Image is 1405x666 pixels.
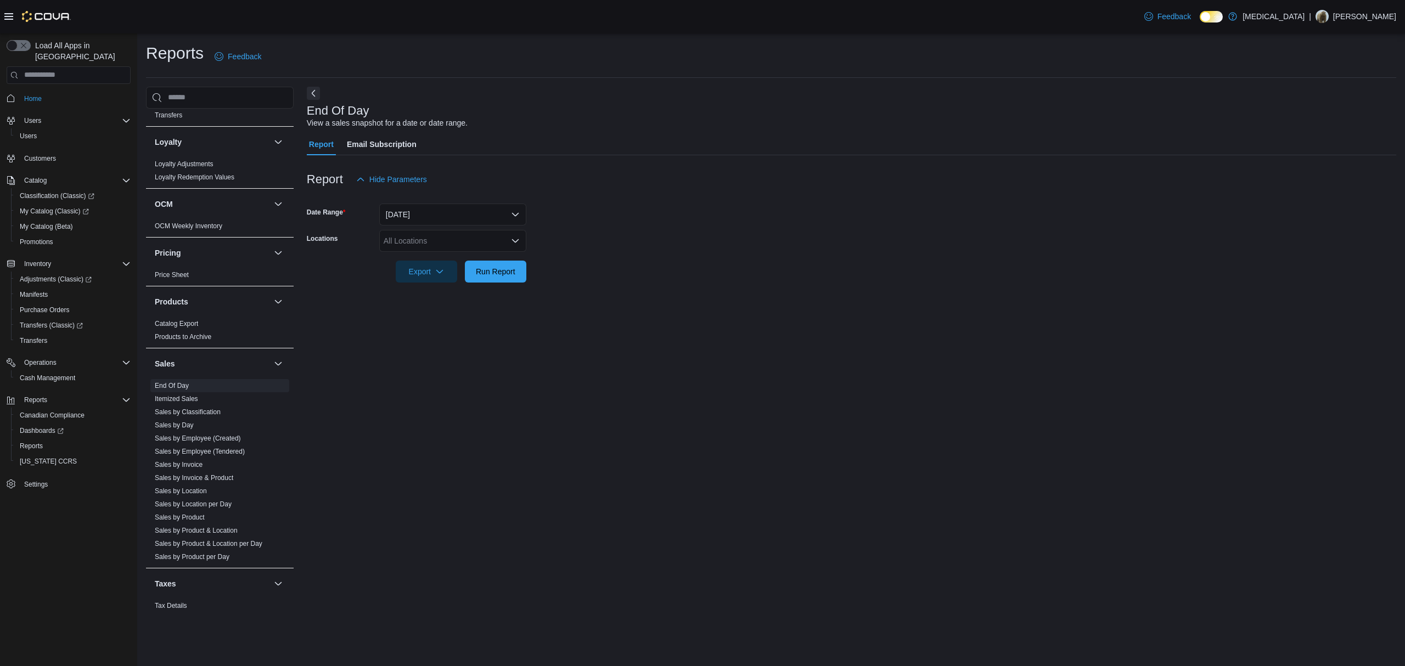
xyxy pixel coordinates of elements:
[15,288,52,301] a: Manifests
[155,137,182,148] h3: Loyalty
[24,396,47,404] span: Reports
[15,455,81,468] a: [US_STATE] CCRS
[20,393,52,407] button: Reports
[20,238,53,246] span: Promotions
[307,104,369,117] h3: End Of Day
[1333,10,1396,23] p: [PERSON_NAME]
[155,460,203,469] span: Sales by Invoice
[155,540,262,548] a: Sales by Product & Location per Day
[155,358,269,369] button: Sales
[20,306,70,314] span: Purchase Orders
[15,129,131,143] span: Users
[11,333,135,348] button: Transfers
[24,116,41,125] span: Users
[155,199,173,210] h3: OCM
[15,371,131,385] span: Cash Management
[2,150,135,166] button: Customers
[15,319,87,332] a: Transfers (Classic)
[155,578,176,589] h3: Taxes
[146,42,204,64] h1: Reports
[369,174,427,185] span: Hide Parameters
[155,513,205,521] a: Sales by Product
[15,288,131,301] span: Manifests
[155,319,198,328] span: Catalog Export
[15,235,131,249] span: Promotions
[20,393,131,407] span: Reports
[20,356,131,369] span: Operations
[11,234,135,250] button: Promotions
[11,272,135,287] a: Adjustments (Classic)
[155,602,187,609] a: Tax Details
[228,51,261,62] span: Feedback
[155,447,245,456] span: Sales by Employee (Tendered)
[15,455,131,468] span: Washington CCRS
[15,424,131,437] span: Dashboards
[155,474,233,482] a: Sales by Invoice & Product
[155,487,207,495] a: Sales by Location
[155,448,245,455] a: Sales by Employee (Tendered)
[11,128,135,144] button: Users
[155,247,181,258] h3: Pricing
[20,132,37,140] span: Users
[155,527,238,534] a: Sales by Product & Location
[15,409,89,422] a: Canadian Compliance
[155,271,189,279] a: Price Sheet
[155,461,203,469] a: Sales by Invoice
[155,160,213,168] a: Loyalty Adjustments
[15,319,131,332] span: Transfers (Classic)
[396,261,457,283] button: Export
[309,133,334,155] span: Report
[20,275,92,284] span: Adjustments (Classic)
[31,40,131,62] span: Load All Apps in [GEOGRAPHIC_DATA]
[15,439,47,453] a: Reports
[155,513,205,522] span: Sales by Product
[11,302,135,318] button: Purchase Orders
[155,552,229,561] span: Sales by Product per Day
[11,408,135,423] button: Canadian Compliance
[155,526,238,535] span: Sales by Product & Location
[155,296,188,307] h3: Products
[15,205,131,218] span: My Catalog (Classic)
[402,261,451,283] span: Export
[155,173,234,181] a: Loyalty Redemption Values
[272,577,285,590] button: Taxes
[155,408,221,416] span: Sales by Classification
[11,423,135,438] a: Dashboards
[155,382,189,390] a: End Of Day
[11,454,135,469] button: [US_STATE] CCRS
[272,197,285,211] button: OCM
[155,395,198,403] a: Itemized Sales
[15,371,80,385] a: Cash Management
[20,152,60,165] a: Customers
[2,355,135,370] button: Operations
[272,295,285,308] button: Products
[155,199,269,210] button: OCM
[307,208,346,217] label: Date Range
[155,320,198,328] a: Catalog Export
[307,234,338,243] label: Locations
[11,370,135,386] button: Cash Management
[15,439,131,453] span: Reports
[20,174,51,187] button: Catalog
[511,236,520,245] button: Open list of options
[146,379,294,568] div: Sales
[11,204,135,219] a: My Catalog (Classic)
[1200,11,1223,22] input: Dark Mode
[22,11,71,22] img: Cova
[272,357,285,370] button: Sales
[155,137,269,148] button: Loyalty
[7,86,131,521] nav: Complex example
[307,117,468,129] div: View a sales snapshot for a date or date range.
[15,220,131,233] span: My Catalog (Beta)
[155,111,182,119] a: Transfers
[146,317,294,348] div: Products
[146,268,294,286] div: Pricing
[20,222,73,231] span: My Catalog (Beta)
[20,114,131,127] span: Users
[155,173,234,182] span: Loyalty Redemption Values
[155,333,211,341] a: Products to Archive
[15,189,99,202] a: Classification (Classic)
